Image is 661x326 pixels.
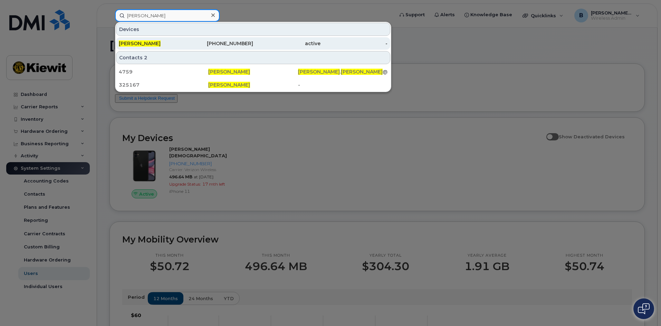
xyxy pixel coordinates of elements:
[116,51,390,64] div: Contacts
[298,69,340,75] span: [PERSON_NAME]
[253,40,320,47] div: active
[119,81,208,88] div: 325167
[298,81,387,88] div: -
[341,69,383,75] span: [PERSON_NAME]
[116,37,390,50] a: [PERSON_NAME][PHONE_NUMBER]active-
[208,82,250,88] span: [PERSON_NAME]
[320,40,388,47] div: -
[186,40,253,47] div: [PHONE_NUMBER]
[119,40,161,47] span: [PERSON_NAME]
[119,68,208,75] div: 4759
[638,303,650,314] img: Open chat
[208,69,250,75] span: [PERSON_NAME]
[144,54,147,61] span: 2
[298,68,387,75] div: . @[PERSON_NAME][DOMAIN_NAME]
[116,66,390,78] a: 4759[PERSON_NAME][PERSON_NAME].[PERSON_NAME]@[PERSON_NAME][DOMAIN_NAME]
[116,23,390,36] div: Devices
[116,79,390,91] a: 325167[PERSON_NAME]-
